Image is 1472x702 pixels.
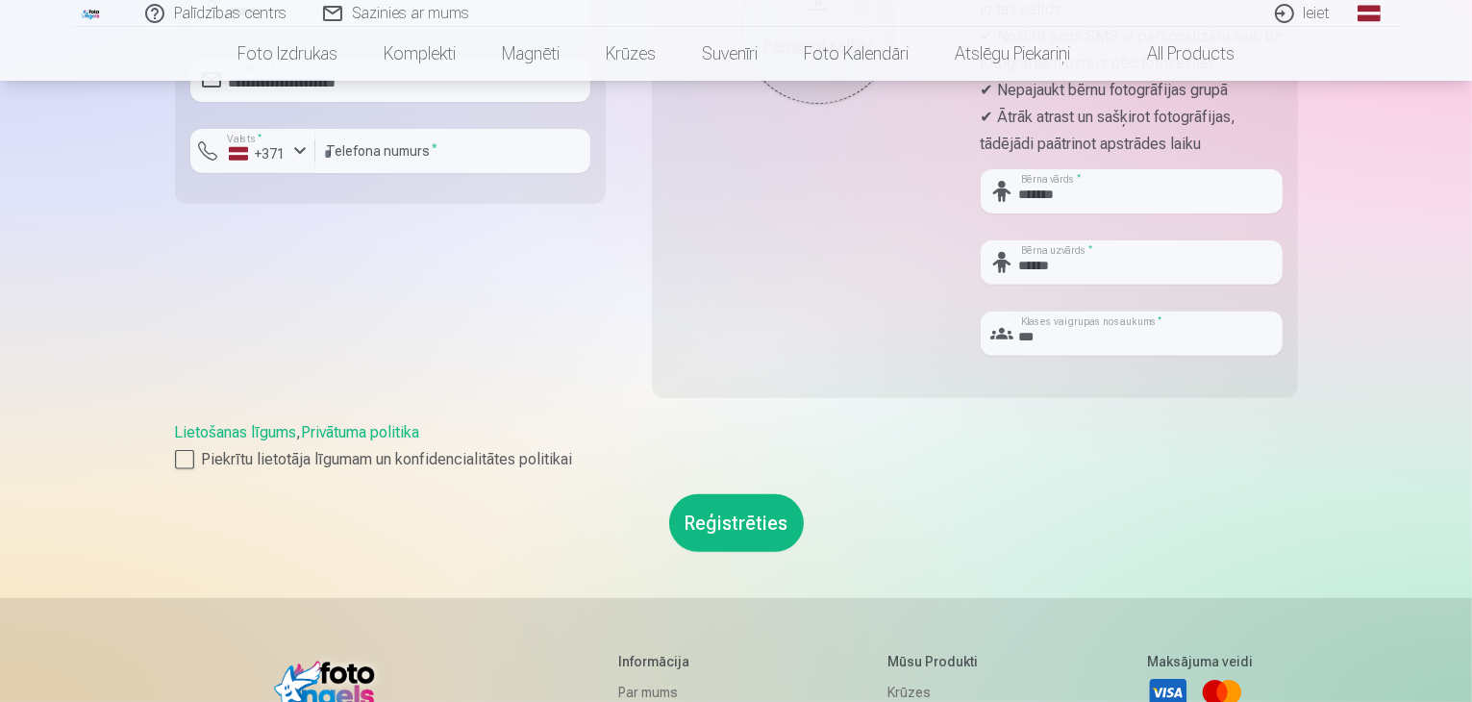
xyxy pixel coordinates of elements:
[175,421,1298,471] div: ,
[175,423,297,441] a: Lietošanas līgums
[1147,652,1253,671] h5: Maksājuma veidi
[221,132,268,146] label: Valsts
[981,77,1283,104] p: ✔ Nepajaukt bērnu fotogrāfijas grupā
[229,144,287,163] div: +371
[981,104,1283,158] p: ✔ Ātrāk atrast un sašķirot fotogrāfijas, tādējādi paātrinot apstrādes laiku
[81,8,102,19] img: /fa1
[1093,27,1258,81] a: All products
[887,652,988,671] h5: Mūsu produkti
[361,27,479,81] a: Komplekti
[190,129,315,173] button: Valsts*+371
[781,27,932,81] a: Foto kalendāri
[175,448,1298,471] label: Piekrītu lietotāja līgumam un konfidencialitātes politikai
[932,27,1093,81] a: Atslēgu piekariņi
[302,423,420,441] a: Privātuma politika
[214,27,361,81] a: Foto izdrukas
[669,494,804,552] button: Reģistrēties
[479,27,583,81] a: Magnēti
[679,27,781,81] a: Suvenīri
[618,652,730,671] h5: Informācija
[583,27,679,81] a: Krūzes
